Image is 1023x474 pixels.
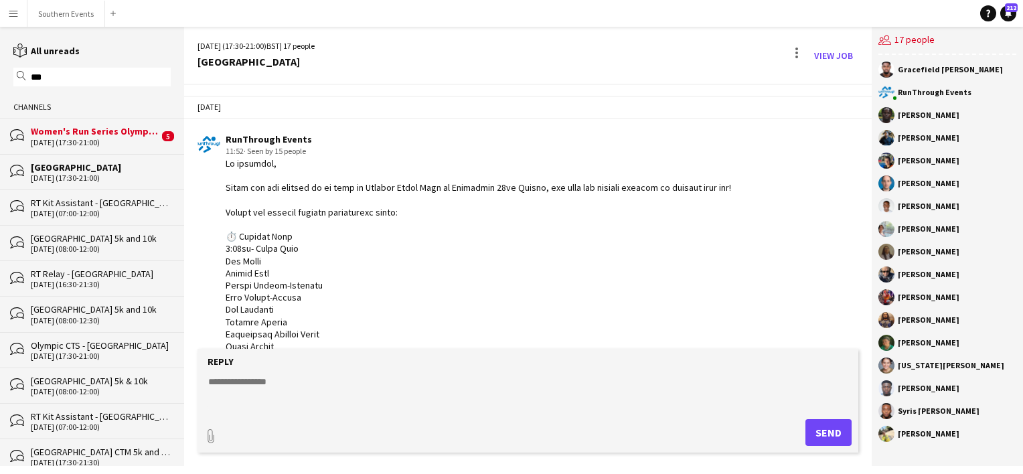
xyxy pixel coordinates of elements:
[898,134,959,142] div: [PERSON_NAME]
[31,387,171,396] div: [DATE] (08:00-12:00)
[805,419,852,446] button: Send
[31,268,171,280] div: RT Relay - [GEOGRAPHIC_DATA]
[31,161,171,173] div: [GEOGRAPHIC_DATA]
[226,145,748,157] div: 11:52
[31,125,159,137] div: Women's Run Series Olympic Park 5k and 10k
[898,293,959,301] div: [PERSON_NAME]
[31,446,171,458] div: [GEOGRAPHIC_DATA] CTM 5k and 10k
[898,225,959,233] div: [PERSON_NAME]
[27,1,105,27] button: Southern Events
[898,66,1003,74] div: Gracefield [PERSON_NAME]
[198,40,315,52] div: [DATE] (17:30-21:00) | 17 people
[898,88,971,96] div: RunThrough Events
[31,303,171,315] div: [GEOGRAPHIC_DATA] 5k and 10k
[31,422,171,432] div: [DATE] (07:00-12:00)
[898,248,959,256] div: [PERSON_NAME]
[162,131,174,141] span: 5
[898,430,959,438] div: [PERSON_NAME]
[898,157,959,165] div: [PERSON_NAME]
[31,458,171,467] div: [DATE] (17:30-21:30)
[226,133,748,145] div: RunThrough Events
[898,179,959,187] div: [PERSON_NAME]
[898,407,979,415] div: Syris [PERSON_NAME]
[266,41,280,51] span: BST
[31,375,171,387] div: [GEOGRAPHIC_DATA] 5k & 10k
[1005,3,1018,12] span: 212
[31,197,171,209] div: RT Kit Assistant - [GEOGRAPHIC_DATA] 5k and 10k
[208,355,234,368] label: Reply
[809,45,858,66] a: View Job
[898,316,959,324] div: [PERSON_NAME]
[31,339,171,351] div: Olympic CTS - [GEOGRAPHIC_DATA]
[31,316,171,325] div: [DATE] (08:00-12:30)
[13,45,80,57] a: All unreads
[31,280,171,289] div: [DATE] (16:30-21:30)
[898,384,959,392] div: [PERSON_NAME]
[31,244,171,254] div: [DATE] (08:00-12:00)
[878,27,1016,55] div: 17 people
[198,56,315,68] div: [GEOGRAPHIC_DATA]
[898,362,1004,370] div: [US_STATE][PERSON_NAME]
[31,410,171,422] div: RT Kit Assistant - [GEOGRAPHIC_DATA]
[898,111,959,119] div: [PERSON_NAME]
[31,232,171,244] div: [GEOGRAPHIC_DATA] 5k and 10k
[31,138,159,147] div: [DATE] (17:30-21:00)
[1000,5,1016,21] a: 212
[184,96,872,118] div: [DATE]
[244,146,306,156] span: · Seen by 15 people
[31,209,171,218] div: [DATE] (07:00-12:00)
[898,202,959,210] div: [PERSON_NAME]
[31,351,171,361] div: [DATE] (17:30-21:00)
[31,173,171,183] div: [DATE] (17:30-21:00)
[898,339,959,347] div: [PERSON_NAME]
[898,270,959,279] div: [PERSON_NAME]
